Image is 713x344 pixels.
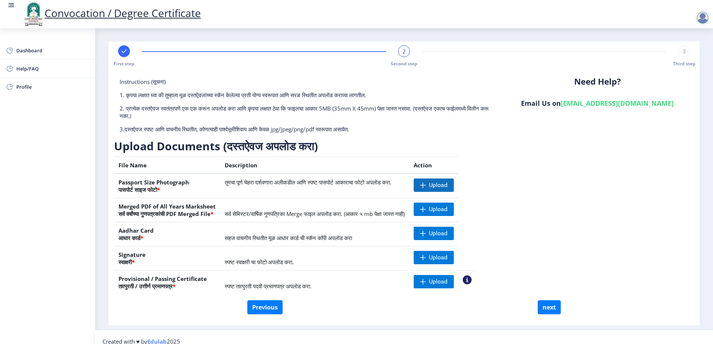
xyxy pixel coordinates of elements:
[16,46,89,55] span: Dashboard
[114,60,134,67] span: First step
[22,6,201,20] a: Convocation / Degree Certificate
[225,234,352,242] span: सहज वाचनीय स्थितीत मूळ आधार कार्ड ची स्कॅन कॉपी अपलोड करा
[429,278,447,285] span: Upload
[391,60,417,67] span: Second step
[538,300,561,314] button: next
[247,300,283,314] button: Previous
[463,275,472,284] nb-action: View Sample PDC
[114,198,220,222] th: Merged PDF of All Years Marksheet सर्व वर्षांच्या गुणपत्रकांची PDF Merged File
[114,222,220,246] th: Aadhar Card आधार कार्ड
[561,99,674,108] a: [EMAIL_ADDRESS][DOMAIN_NAME]
[114,174,220,198] th: Passport Size Photograph पासपोर्ट साइज फोटो
[16,64,89,73] span: Help/FAQ
[114,139,476,154] h3: Upload Documents (दस्तऐवज अपलोड करा)
[225,258,294,266] span: स्पष्ट स्वाक्षरी चा फोटो अपलोड करा.
[220,174,409,198] td: तुमचा पूर्ण चेहरा दर्शवणारा अलीकडील आणि स्पष्ट पासपोर्ट आकाराचा फोटो अपलोड करा.
[403,47,406,55] span: 2
[506,99,688,108] h6: Email Us on
[120,125,495,133] p: 3.दस्तऐवज स्पष्ट आणि वाचनीय स्थितीत, कोणत्याही पार्श्वभूमीशिवाय आणि केवळ jpg/jpeg/png/pdf स्वरूपा...
[120,91,495,99] p: 1. कृपया लक्षात घ्या की तुम्हाला मूळ दस्तऐवजांच्या स्कॅन केलेल्या प्रती योग्य स्वरूपात आणि सरळ स्...
[22,1,45,27] img: logo
[225,210,405,217] span: सर्व सेमिस्टर/वार्षिक गुणपत्रिका Merge फाइल अपलोड करा. (आकार ५ mb पेक्षा जास्त नाही)
[683,47,686,55] span: 3
[574,76,621,87] b: Need Help?
[120,78,166,85] span: Instructions (सूचना)
[225,282,312,290] span: स्पष्ट तात्पुरती पदवी प्रमाणपत्र अपलोड करा.
[673,60,696,67] span: Third step
[16,82,89,91] span: Profile
[429,206,447,213] span: Upload
[114,157,220,174] th: File Name
[114,246,220,271] th: Signature स्वाक्षरी
[120,105,495,119] p: 2. प्रत्येक दस्तऐवज स्वतंत्रपणे एक एक करून अपलोड करा आणि कृपया लक्षात ठेवा कि फाइलचा आकार 5MB (35...
[220,157,409,174] th: Description
[114,271,220,295] th: Provisional / Passing Certificate तात्पुरती / उत्तीर्ण प्रमाणपत्र
[429,230,447,237] span: Upload
[409,157,458,174] th: Action
[429,181,447,189] span: Upload
[429,254,447,261] span: Upload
